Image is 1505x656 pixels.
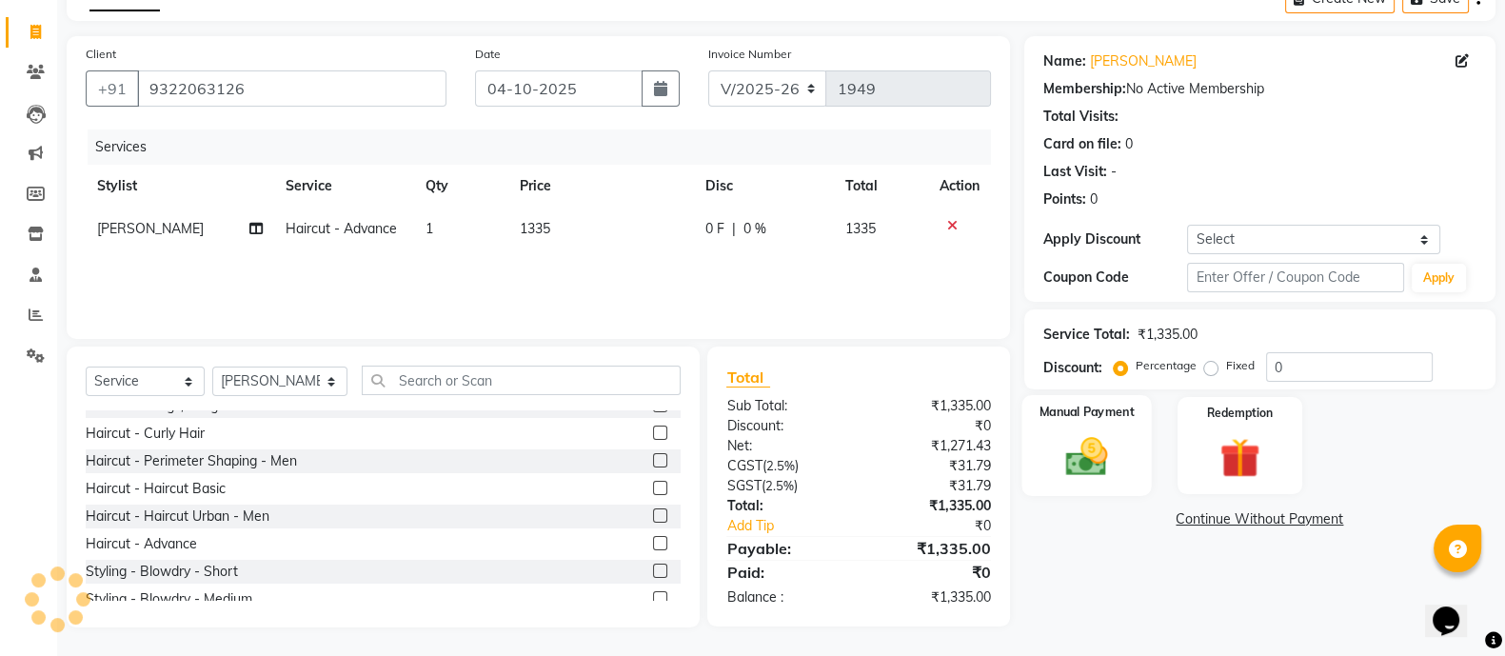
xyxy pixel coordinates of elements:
label: Date [475,46,501,63]
div: Last Visit: [1043,162,1107,182]
span: SGST [726,477,761,494]
div: Discount: [1043,358,1102,378]
span: CGST [726,457,762,474]
div: Points: [1043,189,1086,209]
div: Name: [1043,51,1086,71]
div: ₹31.79 [859,476,1005,496]
div: Coupon Code [1043,268,1188,288]
a: Continue Without Payment [1028,509,1492,529]
div: ₹1,335.00 [1138,325,1198,345]
div: 0 [1090,189,1098,209]
div: 0 [1125,134,1133,154]
div: ( ) [712,456,859,476]
label: Redemption [1207,405,1273,422]
div: ₹1,335.00 [859,537,1005,560]
div: Haircut - Perimeter Shaping - Men [86,451,297,471]
div: Service Total: [1043,325,1130,345]
span: 2.5% [765,458,794,473]
div: ( ) [712,476,859,496]
div: Haircut - Haircut Urban - Men [86,507,269,527]
th: Service [274,165,414,208]
span: | [732,219,736,239]
th: Action [928,165,991,208]
span: Haircut - Advance [286,220,397,237]
div: ₹1,271.43 [859,436,1005,456]
div: Haircut - Advance [86,534,197,554]
div: Haircut - Haircut Basic [86,479,226,499]
input: Enter Offer / Coupon Code [1187,263,1404,292]
div: Discount: [712,416,859,436]
div: Net: [712,436,859,456]
button: +91 [86,70,139,107]
div: Balance : [712,587,859,607]
div: ₹0 [859,416,1005,436]
div: Services [88,129,1005,165]
th: Total [834,165,928,208]
img: _cash.svg [1053,432,1120,480]
th: Price [508,165,694,208]
span: 1335 [845,220,876,237]
span: 0 % [743,219,766,239]
iframe: chat widget [1425,580,1486,637]
th: Qty [414,165,507,208]
label: Percentage [1136,357,1197,374]
span: 0 F [705,219,724,239]
th: Disc [694,165,834,208]
div: ₹1,335.00 [859,587,1005,607]
input: Search by Name/Mobile/Email/Code [137,70,446,107]
span: [PERSON_NAME] [97,220,204,237]
div: Sub Total: [712,396,859,416]
span: 1335 [520,220,550,237]
div: No Active Membership [1043,79,1476,99]
span: Total [726,368,770,388]
div: Total: [712,496,859,516]
div: Membership: [1043,79,1126,99]
div: Apply Discount [1043,229,1188,249]
span: 1 [426,220,433,237]
img: _gift.svg [1207,433,1272,483]
div: Paid: [712,561,859,584]
div: - [1111,162,1117,182]
div: ₹0 [883,516,1005,536]
th: Stylist [86,165,274,208]
a: Add Tip [712,516,882,536]
div: ₹1,335.00 [859,496,1005,516]
span: 2.5% [764,478,793,493]
label: Invoice Number [708,46,791,63]
input: Search or Scan [362,366,681,395]
div: Styling - Blowdry - Medium [86,589,252,609]
div: Card on file: [1043,134,1121,154]
button: Apply [1412,264,1466,292]
div: Styling - Blowdry - Short [86,562,238,582]
a: [PERSON_NAME] [1090,51,1197,71]
div: ₹31.79 [859,456,1005,476]
div: Total Visits: [1043,107,1119,127]
div: ₹1,335.00 [859,396,1005,416]
div: Haircut - Curly Hair [86,424,205,444]
label: Manual Payment [1039,403,1134,421]
label: Fixed [1226,357,1255,374]
div: ₹0 [859,561,1005,584]
label: Client [86,46,116,63]
div: Payable: [712,537,859,560]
